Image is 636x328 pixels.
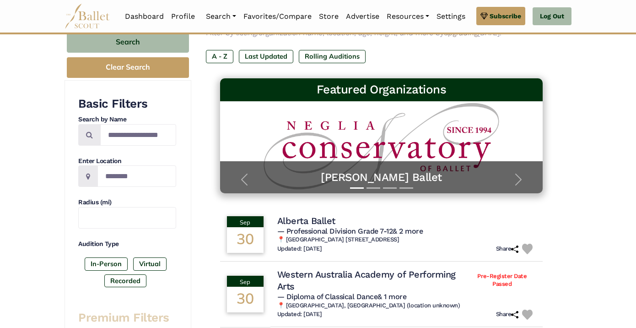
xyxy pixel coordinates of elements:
[350,183,364,193] button: Slide 1
[227,216,264,227] div: Sep
[277,268,469,292] h4: Western Australia Academy of Performing Arts
[367,183,380,193] button: Slide 2
[227,227,264,253] div: 30
[78,198,176,207] h4: Radius (mi)
[78,115,176,124] h4: Search by Name
[67,31,189,53] button: Search
[78,157,176,166] h4: Enter Location
[496,245,519,253] h6: Share
[444,28,478,37] a: upgrading
[277,311,322,318] h6: Updated: [DATE]
[399,183,413,193] button: Slide 4
[121,7,167,26] a: Dashboard
[342,7,383,26] a: Advertise
[490,11,521,21] span: Subscribe
[133,257,167,270] label: Virtual
[469,273,536,288] span: Pre-Register Date Passed
[206,50,233,63] label: A - Z
[78,310,176,326] h3: Premium Filters
[78,96,176,112] h3: Basic Filters
[496,311,519,318] h6: Share
[277,245,322,253] h6: Updated: [DATE]
[67,57,189,78] button: Clear Search
[240,7,315,26] a: Favorites/Compare
[78,240,176,249] h4: Audition Type
[277,215,335,227] h4: Alberta Ballet
[299,50,366,63] label: Rolling Auditions
[227,82,536,98] h3: Featured Organizations
[104,274,146,287] label: Recorded
[167,7,199,26] a: Profile
[100,124,176,146] input: Search by names...
[383,183,397,193] button: Slide 3
[277,227,423,235] span: — Professional Division Grade 7-12
[476,7,525,25] a: Subscribe
[277,236,536,244] h6: 📍 [GEOGRAPHIC_DATA] [STREET_ADDRESS]
[277,292,407,301] span: — Diploma of Classical Dance
[239,50,293,63] label: Last Updated
[229,170,534,185] a: [PERSON_NAME] Ballet
[227,287,264,312] div: 30
[383,7,433,26] a: Resources
[85,257,128,270] label: In-Person
[202,7,240,26] a: Search
[227,276,264,287] div: Sep
[393,227,423,235] a: & 2 more
[533,7,571,26] a: Log Out
[480,11,488,21] img: gem.svg
[377,292,406,301] a: & 1 more
[433,7,469,26] a: Settings
[277,302,536,310] h6: 📍 [GEOGRAPHIC_DATA], [GEOGRAPHIC_DATA] (location unknown)
[315,7,342,26] a: Store
[97,165,176,187] input: Location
